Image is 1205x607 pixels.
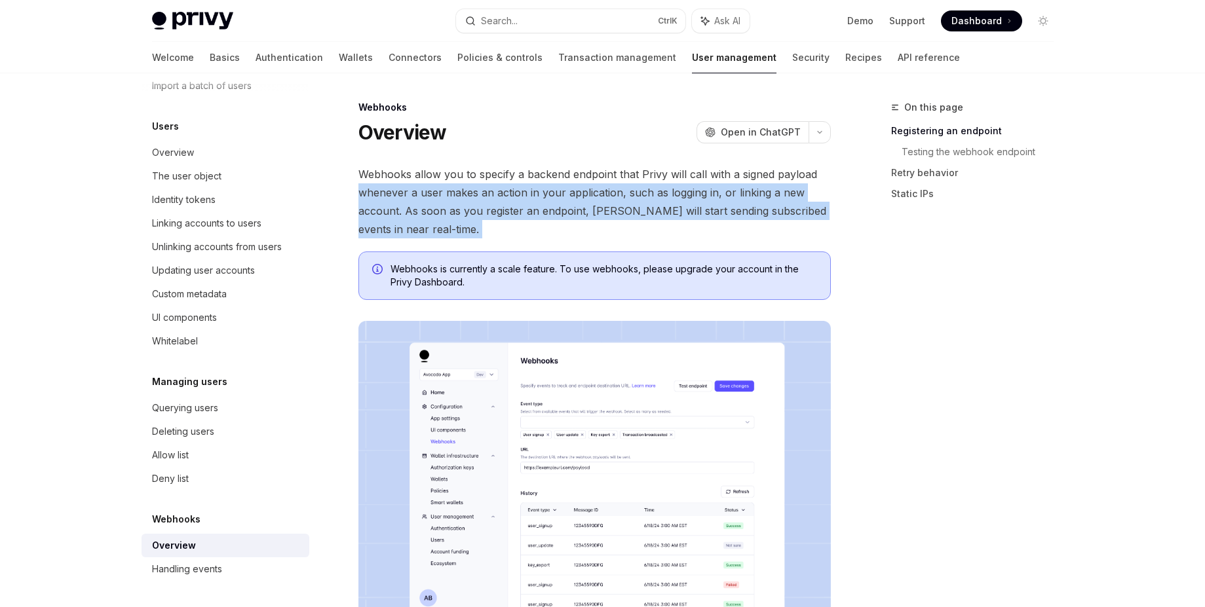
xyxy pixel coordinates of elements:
a: Basics [210,42,240,73]
a: Deleting users [142,420,309,443]
a: The user object [142,164,309,188]
div: Overview [152,538,196,553]
a: Authentication [256,42,323,73]
a: Overview [142,141,309,164]
div: The user object [152,168,221,184]
span: Ctrl K [658,16,678,26]
div: Deleting users [152,424,214,439]
span: Open in ChatGPT [721,126,801,139]
a: Registering an endpoint [891,120,1064,141]
div: UI components [152,310,217,325]
a: Overview [142,534,309,557]
a: Deny list [142,467,309,490]
h5: Webhooks [152,511,201,527]
span: Ask AI [714,14,740,28]
button: Toggle dark mode [1033,10,1054,31]
span: On this page [904,100,963,115]
a: Support [889,14,925,28]
span: Dashboard [951,14,1002,28]
div: Updating user accounts [152,263,255,278]
img: light logo [152,12,233,30]
h5: Managing users [152,374,227,390]
a: Updating user accounts [142,259,309,282]
a: Querying users [142,396,309,420]
div: Identity tokens [152,192,216,208]
a: Wallets [339,42,373,73]
div: Unlinking accounts from users [152,239,282,255]
span: Webhooks is currently a scale feature. To use webhooks, please upgrade your account in the Privy ... [391,263,817,289]
a: API reference [898,42,960,73]
div: Linking accounts to users [152,215,261,231]
a: Connectors [389,42,442,73]
a: Allow list [142,443,309,467]
a: Static IPs [891,183,1064,204]
a: Identity tokens [142,188,309,212]
div: Handling events [152,561,222,577]
a: User management [692,42,776,73]
span: Webhooks allow you to specify a backend endpoint that Privy will call with a signed payload whene... [358,165,831,238]
div: Webhooks [358,101,831,114]
a: Policies & controls [457,42,543,73]
h1: Overview [358,120,447,144]
a: Welcome [152,42,194,73]
button: Search...CtrlK [456,9,685,33]
a: Security [792,42,830,73]
a: Recipes [845,42,882,73]
a: Unlinking accounts from users [142,235,309,259]
h5: Users [152,119,179,134]
div: Deny list [152,471,189,487]
a: Testing the webhook endpoint [902,141,1064,162]
a: Retry behavior [891,162,1064,183]
button: Open in ChatGPT [697,121,809,143]
a: UI components [142,306,309,329]
div: Overview [152,145,194,160]
a: Transaction management [558,42,676,73]
button: Ask AI [692,9,750,33]
div: Custom metadata [152,286,227,302]
a: Linking accounts to users [142,212,309,235]
div: Whitelabel [152,333,198,349]
a: Dashboard [941,10,1022,31]
a: Custom metadata [142,282,309,306]
a: Whitelabel [142,329,309,353]
div: Allow list [152,447,189,463]
div: Querying users [152,400,218,416]
a: Handling events [142,557,309,581]
div: Search... [481,13,518,29]
a: Demo [847,14,873,28]
svg: Info [372,264,385,277]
